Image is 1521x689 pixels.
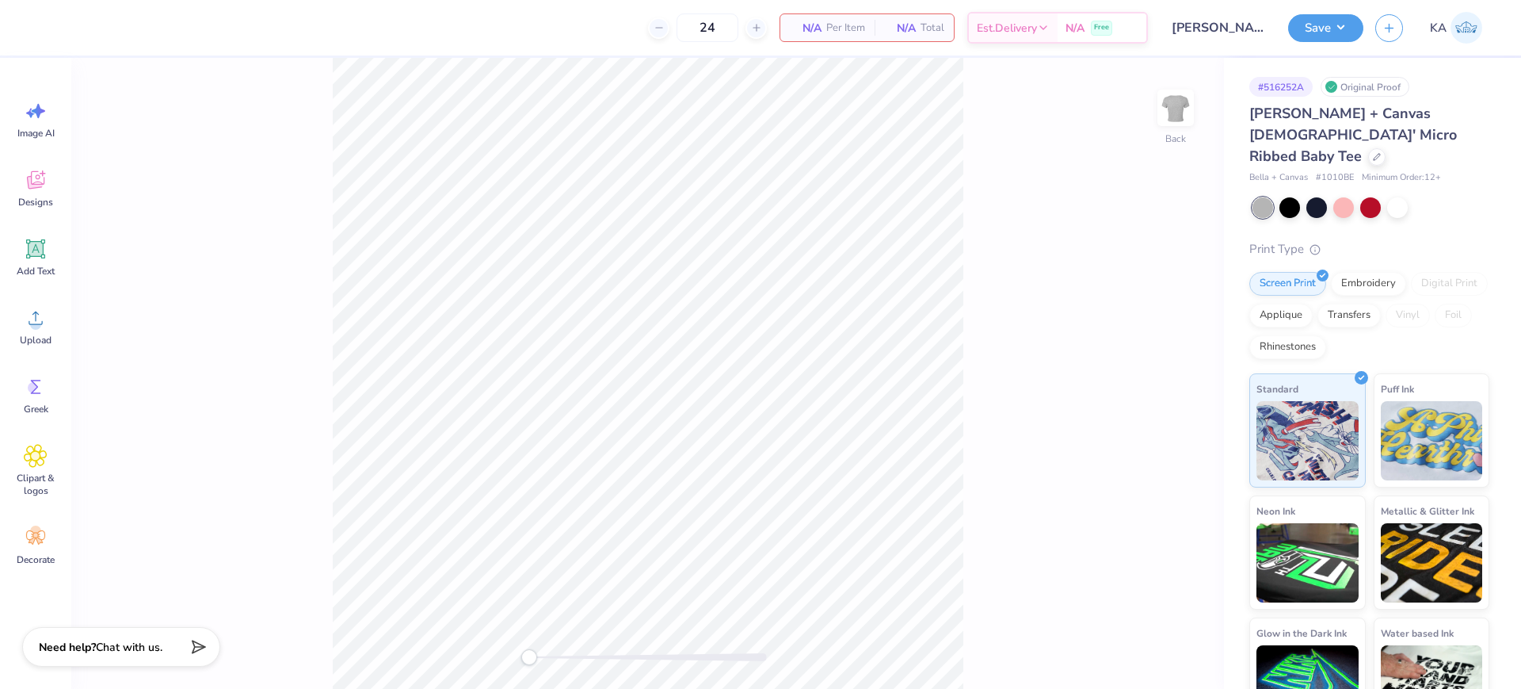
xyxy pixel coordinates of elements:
[96,640,162,655] span: Chat with us.
[1256,625,1347,641] span: Glow in the Dark Ink
[1249,335,1326,359] div: Rhinestones
[884,20,916,36] span: N/A
[1256,503,1295,519] span: Neon Ink
[1386,304,1430,327] div: Vinyl
[1317,304,1381,327] div: Transfers
[1256,401,1359,480] img: Standard
[977,20,1037,36] span: Est. Delivery
[1249,272,1326,296] div: Screen Print
[1065,20,1085,36] span: N/A
[1430,19,1447,37] span: KA
[1249,171,1308,185] span: Bella + Canvas
[1435,304,1472,327] div: Foil
[17,265,55,278] span: Add Text
[1381,503,1474,519] span: Metallic & Glitter Ink
[1381,625,1454,641] span: Water based Ink
[1316,171,1354,185] span: # 1010BE
[1160,12,1276,44] input: Untitled Design
[17,553,55,566] span: Decorate
[1331,272,1406,296] div: Embroidery
[18,196,53,209] span: Designs
[10,472,62,497] span: Clipart & logos
[677,13,738,42] input: – –
[1381,401,1483,480] img: Puff Ink
[1249,77,1313,97] div: # 516252A
[1321,77,1409,97] div: Original Proof
[1094,22,1109,33] span: Free
[1249,104,1457,166] span: [PERSON_NAME] + Canvas [DEMOGRAPHIC_DATA]' Micro Ribbed Baby Tee
[1362,171,1441,185] span: Minimum Order: 12 +
[1165,132,1186,146] div: Back
[1381,523,1483,603] img: Metallic & Glitter Ink
[1249,304,1313,327] div: Applique
[826,20,865,36] span: Per Item
[39,640,96,655] strong: Need help?
[24,403,48,415] span: Greek
[1256,381,1298,397] span: Standard
[1423,12,1489,44] a: KA
[521,649,537,665] div: Accessibility label
[1288,14,1363,42] button: Save
[1381,381,1414,397] span: Puff Ink
[1160,92,1191,124] img: Back
[790,20,821,36] span: N/A
[17,127,55,140] span: Image AI
[1256,523,1359,603] img: Neon Ink
[1411,272,1488,296] div: Digital Print
[1450,12,1482,44] img: Kate Agsalon
[921,20,944,36] span: Total
[20,334,51,346] span: Upload
[1249,240,1489,258] div: Print Type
